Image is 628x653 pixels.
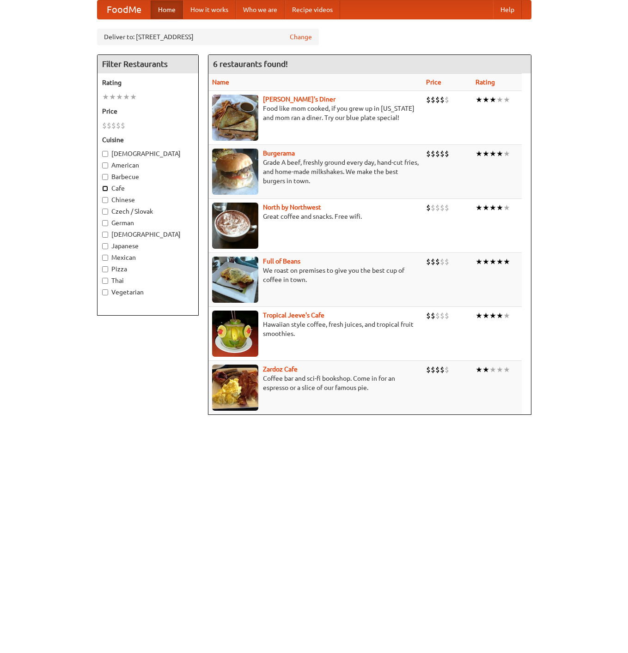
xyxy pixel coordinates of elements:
[102,172,194,181] label: Barbecue
[102,218,194,228] label: German
[503,365,510,375] li: ★
[212,212,419,221] p: Great coffee and snacks. Free wifi.
[212,158,419,186] p: Grade A beef, freshly ground every day, hand-cut fries, and home-made milkshakes. We make the bes...
[102,220,108,226] input: German
[102,264,194,274] label: Pizza
[109,92,116,102] li: ★
[435,311,440,321] li: $
[476,365,482,375] li: ★
[102,186,108,192] input: Cafe
[426,311,431,321] li: $
[426,95,431,105] li: $
[98,55,198,73] h4: Filter Restaurants
[116,92,123,102] li: ★
[212,311,258,357] img: jeeves.jpg
[489,203,496,213] li: ★
[503,149,510,159] li: ★
[263,312,324,319] a: Tropical Jeeve's Cafe
[493,0,522,19] a: Help
[102,162,108,168] input: American
[98,0,151,19] a: FoodMe
[102,107,194,116] h5: Price
[482,365,489,375] li: ★
[503,95,510,105] li: ★
[426,203,431,213] li: $
[212,320,419,338] p: Hawaiian style coffee, fresh juices, and tropical fruit smoothies.
[212,95,258,141] img: sallys.jpg
[212,266,419,284] p: We roast on premises to give you the best cup of coffee in town.
[496,257,503,267] li: ★
[435,365,440,375] li: $
[102,195,194,204] label: Chinese
[440,365,445,375] li: $
[116,120,121,131] li: $
[431,365,435,375] li: $
[102,288,194,297] label: Vegetarian
[111,120,116,131] li: $
[482,311,489,321] li: ★
[102,209,108,215] input: Czech / Slovak
[212,78,229,86] a: Name
[476,257,482,267] li: ★
[123,92,130,102] li: ★
[102,197,108,203] input: Chinese
[212,365,258,411] img: zardoz.jpg
[102,184,194,193] label: Cafe
[263,96,335,103] b: [PERSON_NAME]'s Diner
[503,257,510,267] li: ★
[102,161,194,170] label: American
[431,203,435,213] li: $
[212,374,419,392] p: Coffee bar and sci-fi bookshop. Come in for an espresso or a slice of our famous pie.
[102,243,108,249] input: Japanese
[263,258,300,265] a: Full of Beans
[212,149,258,195] img: burgerama.jpg
[503,311,510,321] li: ★
[102,289,108,295] input: Vegetarian
[476,78,495,86] a: Rating
[102,174,108,180] input: Barbecue
[482,203,489,213] li: ★
[121,120,125,131] li: $
[183,0,236,19] a: How it works
[482,257,489,267] li: ★
[102,120,107,131] li: $
[102,135,194,144] h5: Cuisine
[102,255,108,261] input: Mexican
[496,149,503,159] li: ★
[445,203,449,213] li: $
[212,203,258,249] img: north.jpg
[496,203,503,213] li: ★
[213,60,288,68] ng-pluralize: 6 restaurants found!
[496,95,503,105] li: ★
[102,92,109,102] li: ★
[102,266,108,272] input: Pizza
[97,29,319,45] div: Deliver to: [STREET_ADDRESS]
[102,230,194,239] label: [DEMOGRAPHIC_DATA]
[263,150,295,157] a: Burgerama
[102,207,194,216] label: Czech / Slovak
[263,204,321,211] a: North by Northwest
[426,365,431,375] li: $
[102,149,194,158] label: [DEMOGRAPHIC_DATA]
[426,257,431,267] li: $
[440,203,445,213] li: $
[431,257,435,267] li: $
[476,311,482,321] li: ★
[426,149,431,159] li: $
[102,241,194,251] label: Japanese
[212,257,258,303] img: beans.jpg
[476,95,482,105] li: ★
[102,232,108,238] input: [DEMOGRAPHIC_DATA]
[435,149,440,159] li: $
[489,95,496,105] li: ★
[489,365,496,375] li: ★
[445,257,449,267] li: $
[102,276,194,285] label: Thai
[503,203,510,213] li: ★
[445,365,449,375] li: $
[263,365,298,373] a: Zardoz Cafe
